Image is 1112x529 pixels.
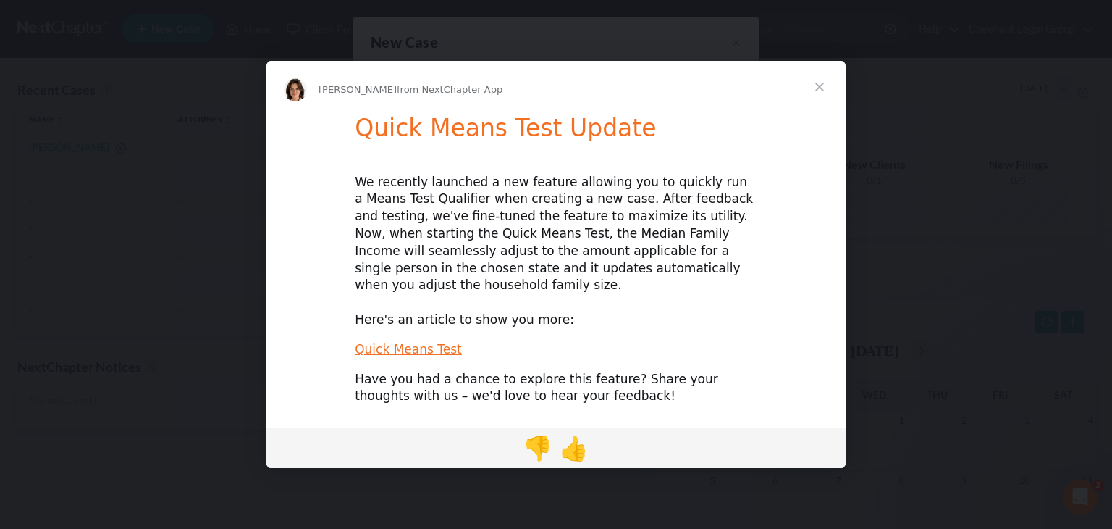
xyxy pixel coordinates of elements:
span: 👎 [523,435,552,462]
a: Quick Means Test [355,342,462,357]
span: [PERSON_NAME] [319,84,397,95]
div: Have you had a chance to explore this feature? Share your thoughts with us – we'd love to hear yo... [355,371,757,406]
div: We recently launched a new feature allowing you to quickly run a Means Test Qualifier when creati... [355,174,757,329]
h1: Quick Means Test Update [355,114,757,152]
span: from NextChapter App [397,84,502,95]
img: Profile image for Emma [284,78,307,101]
span: 1 reaction [520,430,556,465]
span: thumbs up reaction [556,430,592,465]
span: 👍 [560,435,589,462]
span: Close [793,61,846,113]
